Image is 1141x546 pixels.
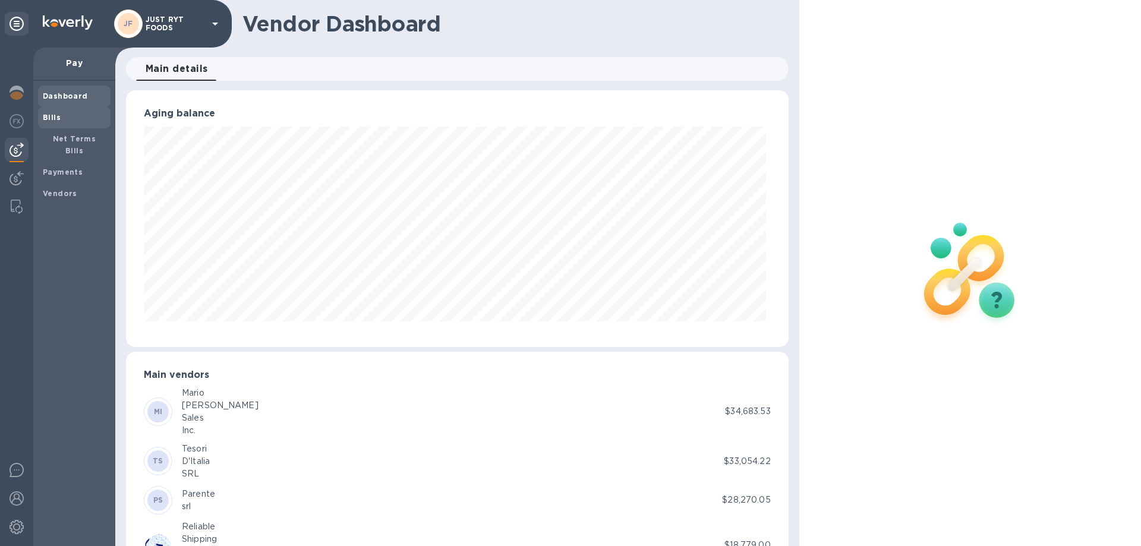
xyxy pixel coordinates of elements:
[182,533,217,545] div: Shipping
[124,19,133,28] b: JF
[10,114,24,128] img: Foreign exchange
[182,424,259,437] div: Inc.
[43,15,93,30] img: Logo
[153,456,163,465] b: TS
[43,168,83,176] b: Payments
[144,108,771,119] h3: Aging balance
[182,520,217,533] div: Reliable
[154,407,163,416] b: MI
[182,455,210,468] div: D'Italia
[182,468,210,480] div: SRL
[43,57,106,69] p: Pay
[182,443,210,455] div: Tesori
[5,12,29,36] div: Unpin categories
[43,113,61,122] b: Bills
[724,455,770,468] p: $33,054.22
[53,134,96,155] b: Net Terms Bills
[153,495,163,504] b: PS
[43,189,77,198] b: Vendors
[725,405,770,418] p: $34,683.53
[182,500,215,513] div: srl
[144,370,771,381] h3: Main vendors
[43,91,88,100] b: Dashboard
[182,387,259,399] div: Mario
[146,15,205,32] p: JUST RYT FOODS
[722,494,770,506] p: $28,270.05
[242,11,780,36] h1: Vendor Dashboard
[182,488,215,500] div: Parente
[182,399,259,412] div: [PERSON_NAME]
[146,61,208,77] span: Main details
[182,412,259,424] div: Sales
